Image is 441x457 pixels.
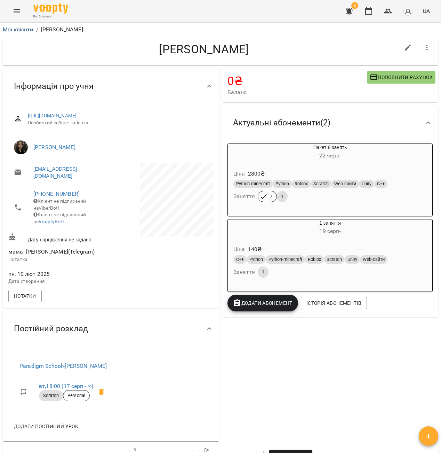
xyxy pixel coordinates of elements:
[8,248,95,255] span: мама: [PERSON_NAME](Telegram)
[233,267,255,277] h6: Заняття
[33,3,68,14] img: Voopty Logo
[14,81,94,92] span: Інформація про учня
[331,181,359,187] span: Web-сайти
[233,299,292,307] span: Додати Абонемент
[39,383,93,389] a: вт,18:00 (17 серп - ∞)
[3,311,219,347] div: Постійний розклад
[420,5,433,17] button: UA
[41,25,83,34] p: [PERSON_NAME]
[324,256,345,263] span: Scratch
[370,73,433,82] span: Поповнити рахунок
[33,212,86,224] span: Клієнт не підписаний на !
[228,144,432,161] div: Пакет 8 занять
[228,144,432,210] button: Пакет 8 занять22 черв- Ціна2800₴Python-minecraftPythonRobloxScratchWeb-сайтиUnityC++Заняття71
[33,14,68,19] span: For Business
[359,181,374,187] span: Unity
[266,256,305,263] span: Python-minecraft
[14,292,36,300] span: Нотатки
[28,119,208,126] span: Особистий кабінет клієнта
[305,256,324,263] span: Roblox
[311,181,331,187] span: Scratch
[345,256,360,263] span: Unity
[228,219,432,236] div: 1 заняття
[8,290,42,302] button: Нотатки
[227,88,367,96] span: Баланс
[233,192,255,201] h6: Заняття
[319,228,340,234] span: 19 серп -
[8,278,110,285] p: Дата створення
[233,169,245,179] h6: Ціна
[19,363,107,369] a: Paradigm School»[PERSON_NAME]
[7,232,111,245] div: Дату народження не задано
[33,198,86,211] span: Клієнт не підписаний на ViberBot!
[28,113,77,118] a: [URL][DOMAIN_NAME]
[14,140,28,154] img: Минусора Софія Михайлівна
[248,170,265,178] p: 2800 ₴
[258,269,268,275] span: 1
[319,152,341,159] span: 22 черв -
[292,181,311,187] span: Roblox
[233,256,247,263] span: C++
[11,420,81,433] button: Додати постійний урок
[248,245,262,254] p: 140 ₴
[3,68,219,104] div: Інформація про учня
[403,6,413,16] img: avatar_s.png
[301,297,367,309] button: Історія абонементів
[227,74,367,88] h4: 0 ₴
[93,384,110,400] span: Видалити приватний урок Минусора Софія Михайлівна вт 18:00 клієнта Клибанський Олексій
[8,270,110,278] span: пн, 10 лют 2025
[8,42,400,56] h4: [PERSON_NAME]
[233,181,273,187] span: Python-minecraft
[367,71,435,84] button: Поповнити рахунок
[8,256,110,263] p: Нотатка
[8,3,25,20] button: Menu
[39,393,63,399] span: Scratch
[273,181,292,187] span: Python
[63,393,89,399] span: Personal
[227,295,298,311] button: Додати Абонемент
[3,26,33,33] a: Мої клієнти
[306,299,361,307] span: Історія абонементів
[351,2,358,9] span: 5
[39,219,62,224] a: VooptyBot
[423,7,430,15] span: UA
[14,422,78,431] span: Додати постійний урок
[33,165,104,179] a: [EMAIL_ADDRESS][DOMAIN_NAME]
[374,181,387,187] span: C++
[14,323,88,334] span: Постійний розклад
[360,256,387,263] span: Web-сайти
[228,219,432,286] button: 1 заняття19 серп- Ціна140₴C++PythonPython-minecraftRobloxScratchUnityWeb-сайтиЗаняття1
[247,256,266,263] span: Python
[33,191,80,197] a: [PHONE_NUMBER]
[33,144,75,150] a: [PERSON_NAME]
[277,193,288,200] span: 1
[266,193,276,200] span: 7
[233,245,245,254] h6: Ціна
[222,105,438,141] div: Актуальні абонементи(2)
[36,25,38,34] li: /
[233,117,330,128] span: Актуальні абонементи ( 2 )
[3,25,438,34] nav: breadcrumb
